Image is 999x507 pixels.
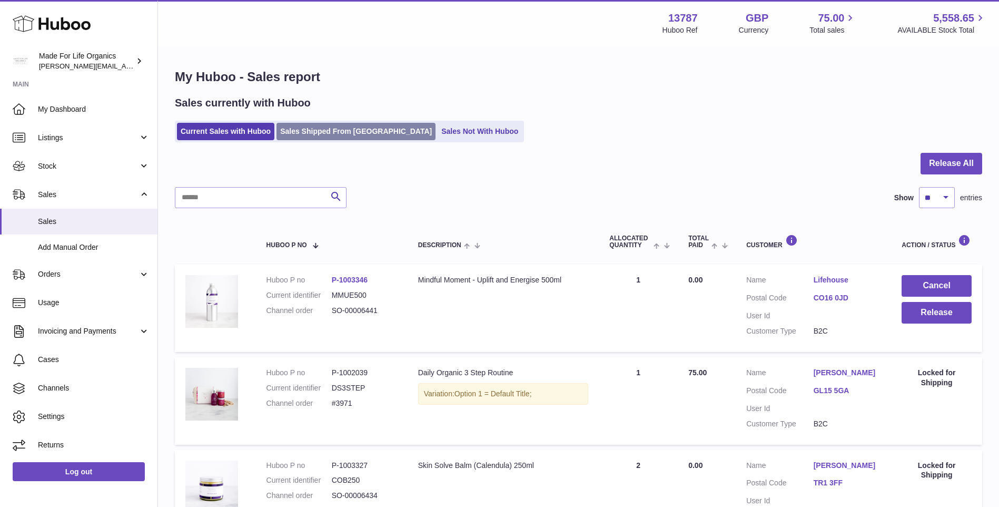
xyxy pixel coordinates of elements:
[175,96,311,110] h2: Sales currently with Huboo
[897,11,986,35] a: 5,558.65 AVAILABLE Stock Total
[266,275,332,285] dt: Huboo P no
[38,161,139,171] span: Stock
[599,357,678,445] td: 1
[902,461,972,481] div: Locked for Shipping
[266,242,307,249] span: Huboo P no
[814,461,881,471] a: [PERSON_NAME]
[332,368,397,378] dd: P-1002039
[746,311,814,321] dt: User Id
[38,412,150,422] span: Settings
[668,11,698,25] strong: 13787
[266,461,332,471] dt: Huboo P no
[266,475,332,485] dt: Current identifier
[39,51,134,71] div: Made For Life Organics
[39,62,268,70] span: [PERSON_NAME][EMAIL_ADDRESS][PERSON_NAME][DOMAIN_NAME]
[185,275,238,328] img: 137871728051311.jpg
[266,290,332,300] dt: Current identifier
[266,491,332,501] dt: Channel order
[809,11,856,35] a: 75.00 Total sales
[38,440,150,450] span: Returns
[688,368,707,377] span: 75.00
[38,298,150,308] span: Usage
[38,190,139,200] span: Sales
[814,368,881,378] a: [PERSON_NAME]
[276,123,436,140] a: Sales Shipped From [GEOGRAPHIC_DATA]
[902,302,972,324] button: Release
[746,461,814,473] dt: Name
[599,265,678,352] td: 1
[814,293,881,303] a: CO16 0JD
[746,419,814,429] dt: Customer Type
[746,235,881,249] div: Customer
[688,276,703,284] span: 0.00
[418,275,589,285] div: Mindful Moment - Uplift and Energise 500ml
[38,104,150,114] span: My Dashboard
[818,11,844,25] span: 75.00
[13,462,145,481] a: Log out
[814,275,881,285] a: Lifehouse
[609,235,650,249] span: ALLOCATED Quantity
[746,478,814,491] dt: Postal Code
[809,25,856,35] span: Total sales
[746,275,814,288] dt: Name
[38,242,150,252] span: Add Manual Order
[814,386,881,396] a: GL15 5GA
[454,389,532,398] span: Option 1 = Default Title;
[332,461,397,471] dd: P-1003327
[38,133,139,143] span: Listings
[662,25,698,35] div: Huboo Ref
[894,193,914,203] label: Show
[332,276,368,284] a: P-1003346
[688,235,709,249] span: Total paid
[266,306,332,316] dt: Channel order
[332,290,397,300] dd: MMUE500
[418,383,589,405] div: Variation:
[746,404,814,414] dt: User Id
[814,478,881,488] a: TR1 3FF
[933,11,974,25] span: 5,558.65
[332,491,397,501] dd: SO-00006434
[438,123,522,140] a: Sales Not With Huboo
[38,269,139,279] span: Orders
[266,368,332,378] dt: Huboo P no
[38,217,150,227] span: Sales
[332,383,397,393] dd: DS3STEP
[38,383,150,393] span: Channels
[266,398,332,408] dt: Channel order
[746,496,814,506] dt: User Id
[332,475,397,485] dd: COB250
[332,398,397,408] dd: #3971
[902,368,972,388] div: Locked for Shipping
[746,293,814,306] dt: Postal Code
[688,461,703,470] span: 0.00
[38,326,139,336] span: Invoicing and Payments
[177,123,274,140] a: Current Sales with Huboo
[418,242,461,249] span: Description
[921,153,982,174] button: Release All
[746,326,814,336] dt: Customer Type
[739,25,769,35] div: Currency
[814,326,881,336] dd: B2C
[418,368,589,378] div: Daily Organic 3 Step Routine
[38,355,150,365] span: Cases
[897,25,986,35] span: AVAILABLE Stock Total
[960,193,982,203] span: entries
[185,368,238,421] img: daily-organic-3-step-routine-ds3step-1.jpg
[332,306,397,316] dd: SO-00006441
[902,275,972,297] button: Cancel
[746,386,814,398] dt: Postal Code
[418,461,589,471] div: Skin Solve Balm (Calendula) 250ml
[746,11,768,25] strong: GBP
[902,235,972,249] div: Action / Status
[746,368,814,381] dt: Name
[13,53,28,69] img: geoff.winwood@madeforlifeorganics.com
[266,383,332,393] dt: Current identifier
[175,69,982,85] h1: My Huboo - Sales report
[814,419,881,429] dd: B2C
